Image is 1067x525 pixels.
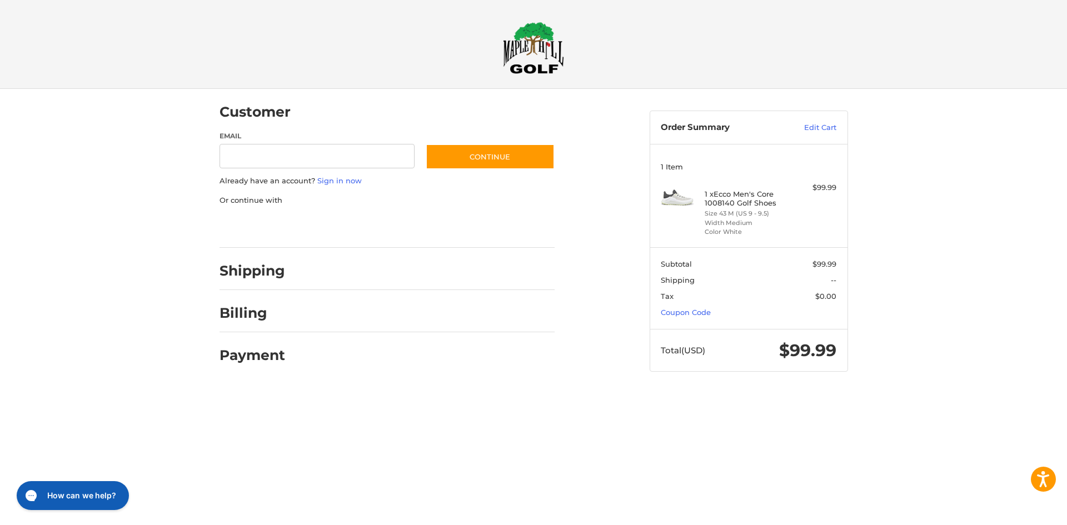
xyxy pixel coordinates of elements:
[705,209,790,218] li: Size 43 M (US 9 - 9.5)
[815,292,836,301] span: $0.00
[220,176,555,187] p: Already have an account?
[705,218,790,228] li: Width Medium
[661,162,836,171] h3: 1 Item
[661,122,780,133] h3: Order Summary
[310,217,393,237] iframe: PayPal-paylater
[220,103,291,121] h2: Customer
[503,22,564,74] img: Maple Hill Golf
[220,131,415,141] label: Email
[812,259,836,268] span: $99.99
[792,182,836,193] div: $99.99
[661,276,695,284] span: Shipping
[661,259,692,268] span: Subtotal
[220,347,285,364] h2: Payment
[705,189,790,208] h4: 1 x Ecco Men's Core 1008140 Golf Shoes
[780,122,836,133] a: Edit Cart
[220,304,285,322] h2: Billing
[831,276,836,284] span: --
[779,340,836,361] span: $99.99
[661,345,705,356] span: Total (USD)
[426,144,555,169] button: Continue
[220,195,555,206] p: Or continue with
[661,292,674,301] span: Tax
[11,477,132,514] iframe: Gorgias live chat messenger
[404,217,487,237] iframe: PayPal-venmo
[317,176,362,185] a: Sign in now
[661,308,711,317] a: Coupon Code
[220,262,285,279] h2: Shipping
[705,227,790,237] li: Color White
[216,217,299,237] iframe: PayPal-paypal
